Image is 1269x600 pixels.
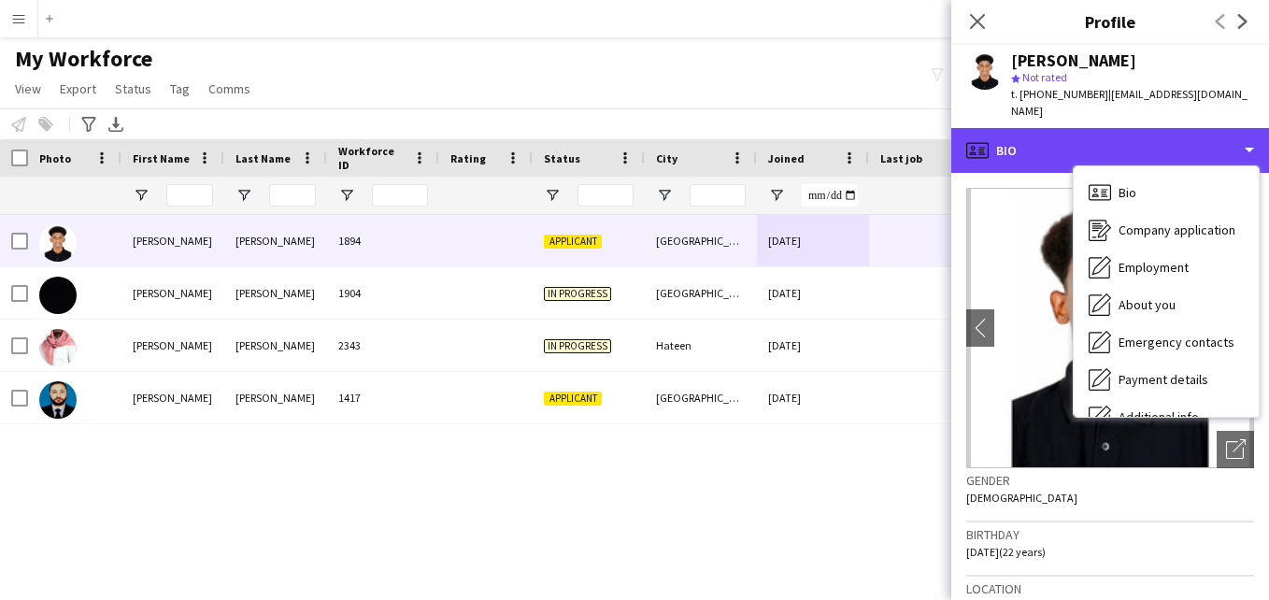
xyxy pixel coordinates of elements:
[224,372,327,423] div: [PERSON_NAME]
[1074,211,1259,249] div: Company application
[1074,174,1259,211] div: Bio
[121,215,224,266] div: [PERSON_NAME]
[1074,398,1259,436] div: Additional info
[951,128,1269,173] div: Bio
[1119,371,1208,388] span: Payment details
[224,267,327,319] div: [PERSON_NAME]
[224,215,327,266] div: [PERSON_NAME]
[1022,70,1067,84] span: Not rated
[1119,334,1234,350] span: Emergency contacts
[1119,408,1199,425] span: Additional info
[52,77,104,101] a: Export
[327,372,439,423] div: 1417
[577,184,634,207] input: Status Filter Input
[39,224,77,262] img: Ali Habib
[105,113,127,136] app-action-btn: Export XLSX
[15,80,41,97] span: View
[78,113,100,136] app-action-btn: Advanced filters
[966,188,1254,468] img: Crew avatar or photo
[1011,52,1136,69] div: [PERSON_NAME]
[163,77,197,101] a: Tag
[757,320,869,371] div: [DATE]
[133,151,190,165] span: First Name
[39,329,77,366] img: Habib Omer
[121,320,224,371] div: [PERSON_NAME]
[1011,87,1248,118] span: | [EMAIL_ADDRESS][DOMAIN_NAME]
[1074,323,1259,361] div: Emergency contacts
[544,187,561,204] button: Open Filter Menu
[39,151,71,165] span: Photo
[1119,184,1136,201] span: Bio
[338,187,355,204] button: Open Filter Menu
[645,320,757,371] div: Hateen
[951,9,1269,34] h3: Profile
[544,151,580,165] span: Status
[235,187,252,204] button: Open Filter Menu
[1011,87,1108,101] span: t. [PHONE_NUMBER]
[966,472,1254,489] h3: Gender
[1074,361,1259,398] div: Payment details
[60,80,96,97] span: Export
[690,184,746,207] input: City Filter Input
[1074,249,1259,286] div: Employment
[880,151,922,165] span: Last job
[235,151,291,165] span: Last Name
[966,580,1254,597] h3: Location
[201,77,258,101] a: Comms
[1074,286,1259,323] div: About you
[966,545,1046,559] span: [DATE] (22 years)
[372,184,428,207] input: Workforce ID Filter Input
[768,187,785,204] button: Open Filter Menu
[39,277,77,314] img: Ali Habib
[656,187,673,204] button: Open Filter Menu
[208,80,250,97] span: Comms
[15,45,152,73] span: My Workforce
[645,372,757,423] div: [GEOGRAPHIC_DATA]
[1119,296,1176,313] span: About you
[327,267,439,319] div: 1904
[115,80,151,97] span: Status
[544,392,602,406] span: Applicant
[327,320,439,371] div: 2343
[450,151,486,165] span: Rating
[768,151,805,165] span: Joined
[757,215,869,266] div: [DATE]
[166,184,213,207] input: First Name Filter Input
[133,187,150,204] button: Open Filter Menu
[1217,431,1254,468] div: Open photos pop-in
[544,339,611,353] span: In progress
[327,215,439,266] div: 1894
[7,77,49,101] a: View
[656,151,677,165] span: City
[224,320,327,371] div: [PERSON_NAME]
[39,381,77,419] img: Habib Ullah
[645,267,757,319] div: [GEOGRAPHIC_DATA]
[107,77,159,101] a: Status
[757,372,869,423] div: [DATE]
[121,372,224,423] div: [PERSON_NAME]
[1119,259,1189,276] span: Employment
[645,215,757,266] div: [GEOGRAPHIC_DATA]
[966,526,1254,543] h3: Birthday
[544,287,611,301] span: In progress
[802,184,858,207] input: Joined Filter Input
[121,267,224,319] div: [PERSON_NAME]
[1119,221,1235,238] span: Company application
[544,235,602,249] span: Applicant
[170,80,190,97] span: Tag
[338,144,406,172] span: Workforce ID
[757,267,869,319] div: [DATE]
[966,491,1077,505] span: [DEMOGRAPHIC_DATA]
[269,184,316,207] input: Last Name Filter Input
